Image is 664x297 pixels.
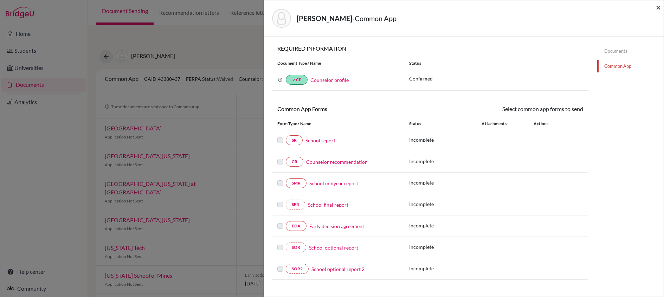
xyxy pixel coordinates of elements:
[525,121,569,127] div: Actions
[309,180,358,187] a: School midyear report
[286,157,303,167] a: CR
[409,265,482,272] p: Incomplete
[305,137,335,144] a: School report
[286,75,308,85] a: doneCP
[352,14,397,22] span: - Common App
[404,60,588,66] div: Status
[309,222,364,230] a: Early decision agreement
[409,121,482,127] div: Status
[292,78,296,82] i: done
[597,45,664,57] a: Documents
[656,2,661,12] span: ×
[272,60,404,66] div: Document Type / Name
[286,200,305,209] a: SFR
[272,105,430,112] h6: Common App Forms
[311,265,365,273] a: School optional report 2
[310,77,349,83] a: Counselor profile
[286,178,307,188] a: SMR
[272,45,588,52] h6: REQUIRED INFORMATION
[409,157,482,165] p: Incomplete
[306,158,368,166] a: Counselor recommendation
[409,75,583,82] p: Confirmed
[409,222,482,229] p: Incomplete
[286,135,303,145] a: SR
[286,243,306,252] a: SOR
[409,136,482,143] p: Incomplete
[409,200,482,208] p: Incomplete
[656,3,661,12] button: Close
[597,60,664,72] a: Common App
[286,264,309,274] a: SOR2
[308,201,348,208] a: School final report
[430,105,588,113] div: Select common app forms to send
[409,179,482,186] p: Incomplete
[272,121,404,127] div: Form Type / Name
[309,244,358,251] a: School optional report
[286,221,307,231] a: EDA
[409,243,482,251] p: Incomplete
[297,14,352,22] strong: [PERSON_NAME]
[482,121,525,127] div: Attachments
